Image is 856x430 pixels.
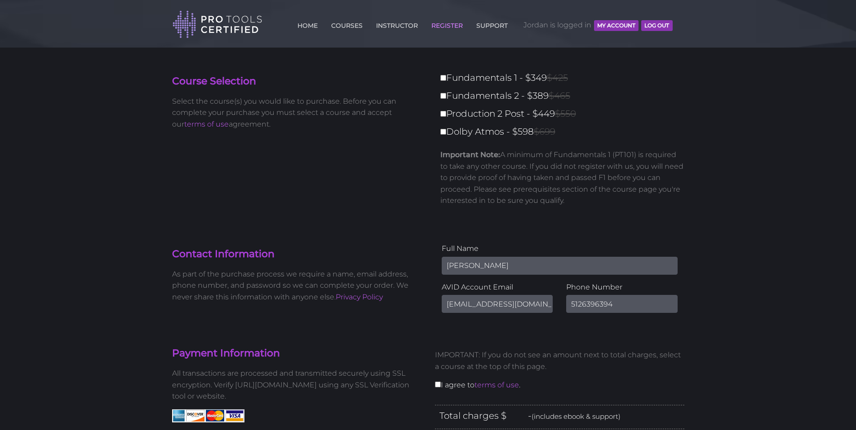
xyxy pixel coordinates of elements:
h4: Contact Information [172,247,421,261]
label: Full Name [442,243,678,254]
div: Total charges $ - [435,405,684,430]
input: Production 2 Post - $449$550 [440,111,446,117]
a: REGISTER [429,17,465,31]
span: (includes ebook & support) [532,412,621,421]
label: Dolby Atmos - $598 [440,124,690,140]
a: SUPPORT [474,17,510,31]
a: terms of use [475,381,519,389]
button: Log Out [641,20,672,31]
h4: Course Selection [172,75,421,88]
span: Jordan is logged in [523,12,673,39]
div: I agree to . [428,342,691,404]
p: A minimum of Fundamentals 1 (PT101) is required to take any other course. If you did not register... [440,149,684,206]
input: Fundamentals 2 - $389$465 [440,93,446,99]
img: American Express, Discover, MasterCard, Visa [172,409,244,422]
span: $465 [549,90,570,101]
label: AVID Account Email [442,281,553,293]
a: Privacy Policy [336,293,383,301]
span: $699 [534,126,555,137]
button: MY ACCOUNT [594,20,639,31]
label: Fundamentals 1 - $349 [440,70,690,86]
input: Dolby Atmos - $598$699 [440,129,446,135]
img: Pro Tools Certified Logo [173,10,262,39]
span: $550 [555,108,576,119]
a: INSTRUCTOR [374,17,420,31]
label: Production 2 Post - $449 [440,106,690,122]
label: Phone Number [566,281,678,293]
a: terms of use [184,120,229,128]
label: Fundamentals 2 - $389 [440,88,690,104]
strong: Important Note: [440,150,500,159]
p: All transactions are processed and transmitted securely using SSL encryption. Verify [URL][DOMAIN... [172,368,421,402]
h4: Payment Information [172,347,421,360]
a: HOME [295,17,320,31]
input: Fundamentals 1 - $349$425 [440,75,446,81]
p: As part of the purchase process we require a name, email address, phone number, and password so w... [172,268,421,303]
p: Select the course(s) you would like to purchase. Before you can complete your purchase you must s... [172,96,421,130]
p: IMPORTANT: If you do not see an amount next to total charges, select a course at the top of this ... [435,349,684,372]
span: $425 [547,72,568,83]
a: COURSES [329,17,365,31]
